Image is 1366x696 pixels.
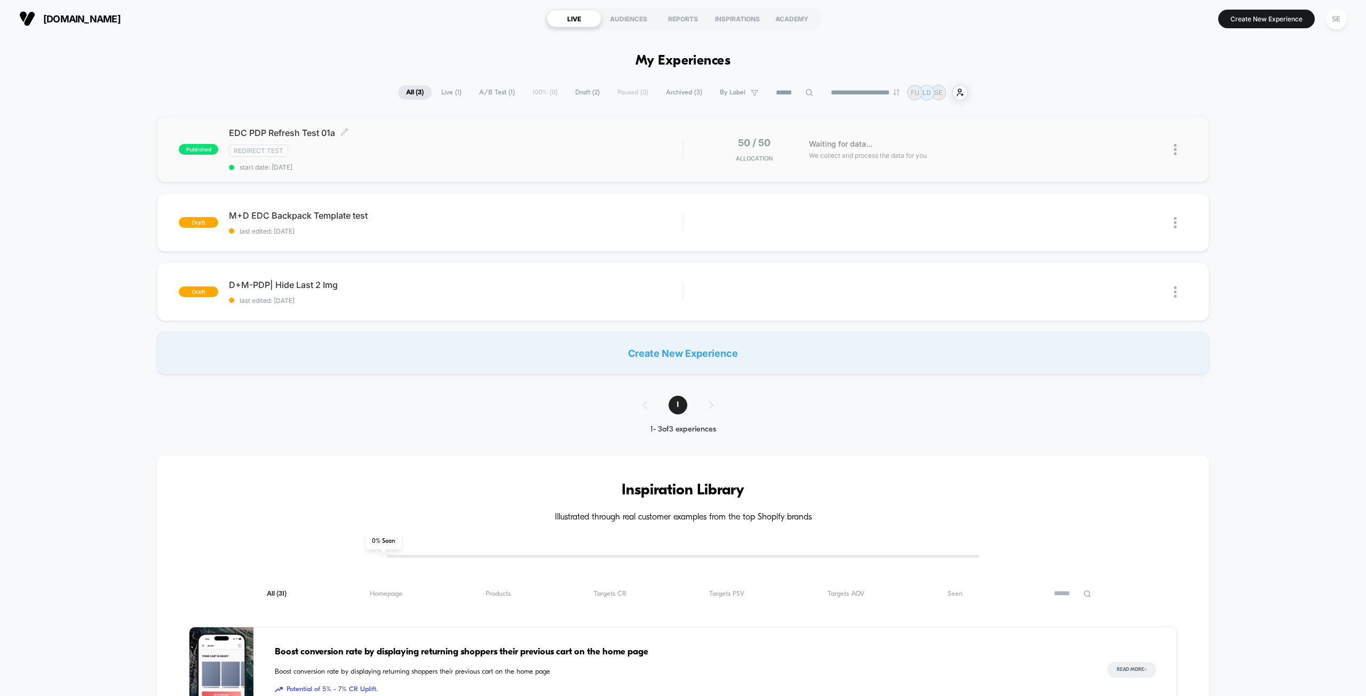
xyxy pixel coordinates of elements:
div: REPORTS [656,10,710,27]
span: EDC PDP Refresh Test 01a [229,127,682,138]
span: last edited: [DATE] [229,227,682,235]
span: Boost conversion rate by displaying returning shoppers their previous cart on the home page [275,645,1085,659]
span: All ( 3 ) [398,85,432,100]
div: ACADEMY [765,10,819,27]
button: SE [1323,8,1350,30]
span: Draft ( 2 ) [567,85,608,100]
img: close [1174,144,1177,155]
span: Live ( 1 ) [433,85,470,100]
div: LIVE [547,10,601,27]
span: 50 / 50 [738,137,771,148]
img: close [1174,217,1177,228]
div: Create New Experience [157,332,1209,374]
span: Homepage [370,590,402,598]
div: AUDIENCES [601,10,656,27]
h4: Illustrated through real customer examples from the top Shopify brands [189,513,1177,523]
span: published [179,144,218,155]
img: close [1174,286,1177,298]
span: start date: [DATE] [229,163,682,171]
div: SE [1326,9,1347,29]
span: Waiting for data... [809,138,872,150]
span: draft [179,286,218,297]
span: 0 % Seen [366,533,401,549]
span: last edited: [DATE] [229,297,682,305]
span: Archived ( 3 ) [658,85,710,100]
span: We collect and process the data for you [809,150,927,161]
h1: My Experiences [636,53,731,69]
span: Allocation [736,155,773,162]
button: Read More> [1107,662,1156,678]
p: LD [923,89,931,97]
span: D+M-PDP| Hide Last 2 Img [229,279,682,290]
img: Visually logo [19,11,35,27]
span: Redirect Test [229,145,288,157]
span: M+D EDC Backpack Template test [229,210,682,221]
span: All [267,590,287,598]
span: A/B Test ( 1 ) [471,85,523,100]
div: INSPIRATIONS [710,10,765,27]
span: Potential of 5% - 7% CR Uplift. [275,684,1085,695]
span: draft [179,217,218,228]
span: Products [486,590,511,598]
p: FU [911,89,919,97]
span: ( 31 ) [276,590,287,597]
div: 1 - 3 of 3 experiences [632,425,735,434]
h3: Inspiration Library [189,482,1177,499]
span: Targets AOV [828,590,864,598]
span: By Label [720,89,745,97]
span: Seen [948,590,963,598]
button: Create New Experience [1218,10,1315,28]
span: 1 [669,396,687,414]
span: [DOMAIN_NAME] [43,13,121,25]
span: Targets CR [594,590,626,598]
img: end [893,89,900,95]
span: Boost conversion rate by displaying returning shoppers their previous cart on the home page [275,667,1085,677]
button: [DOMAIN_NAME] [16,10,124,27]
p: SE [934,89,942,97]
span: Targets PSV [709,590,744,598]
